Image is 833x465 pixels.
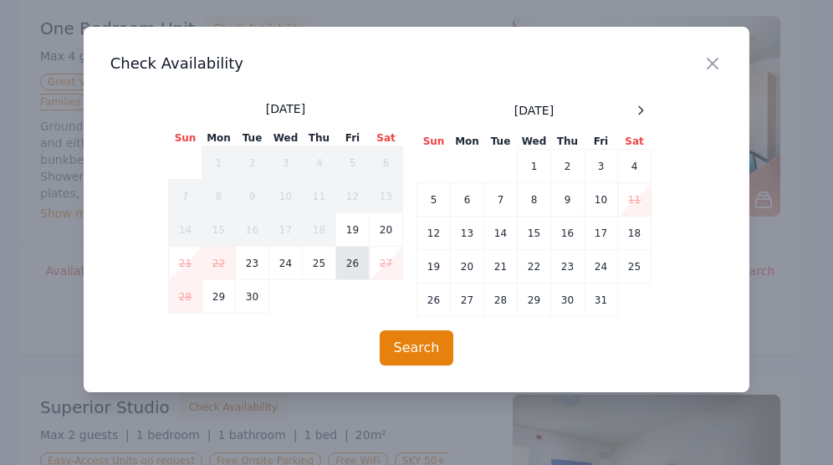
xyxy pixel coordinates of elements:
td: 7 [169,180,202,213]
td: 6 [451,183,484,217]
td: 30 [236,280,269,314]
td: 28 [169,280,202,314]
td: 18 [618,217,652,250]
td: 3 [585,150,618,183]
th: Sun [417,134,451,150]
th: Sat [618,134,652,150]
td: 22 [202,247,236,280]
td: 19 [336,213,370,247]
td: 4 [303,146,336,180]
td: 21 [169,247,202,280]
td: 18 [303,213,336,247]
td: 27 [370,247,403,280]
td: 1 [518,150,551,183]
td: 29 [202,280,236,314]
td: 1 [202,146,236,180]
td: 2 [551,150,585,183]
th: Fri [585,134,618,150]
td: 11 [618,183,652,217]
td: 29 [518,284,551,317]
td: 14 [484,217,518,250]
td: 15 [518,217,551,250]
td: 17 [269,213,303,247]
td: 17 [585,217,618,250]
td: 7 [484,183,518,217]
td: 5 [417,183,451,217]
span: [DATE] [266,100,305,117]
th: Wed [518,134,551,150]
td: 20 [451,250,484,284]
td: 12 [336,180,370,213]
td: 10 [585,183,618,217]
th: Tue [484,134,518,150]
td: 20 [370,213,403,247]
th: Sun [169,130,202,146]
td: 12 [417,217,451,250]
h3: Check Availability [110,54,723,74]
td: 25 [618,250,652,284]
th: Wed [269,130,303,146]
td: 6 [370,146,403,180]
th: Mon [202,130,236,146]
td: 31 [585,284,618,317]
td: 9 [551,183,585,217]
th: Tue [236,130,269,146]
td: 15 [202,213,236,247]
td: 24 [585,250,618,284]
td: 10 [269,180,303,213]
td: 8 [202,180,236,213]
td: 16 [551,217,585,250]
td: 11 [303,180,336,213]
td: 2 [236,146,269,180]
td: 30 [551,284,585,317]
th: Mon [451,134,484,150]
td: 5 [336,146,370,180]
td: 8 [518,183,551,217]
th: Thu [303,130,336,146]
button: Search [380,330,454,365]
td: 28 [484,284,518,317]
td: 26 [417,284,451,317]
td: 23 [236,247,269,280]
td: 16 [236,213,269,247]
span: [DATE] [514,102,554,119]
td: 13 [451,217,484,250]
td: 9 [236,180,269,213]
td: 21 [484,250,518,284]
td: 3 [269,146,303,180]
td: 13 [370,180,403,213]
td: 24 [269,247,303,280]
th: Sat [370,130,403,146]
td: 14 [169,213,202,247]
td: 26 [336,247,370,280]
td: 25 [303,247,336,280]
td: 27 [451,284,484,317]
th: Fri [336,130,370,146]
td: 22 [518,250,551,284]
td: 4 [618,150,652,183]
th: Thu [551,134,585,150]
td: 19 [417,250,451,284]
td: 23 [551,250,585,284]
